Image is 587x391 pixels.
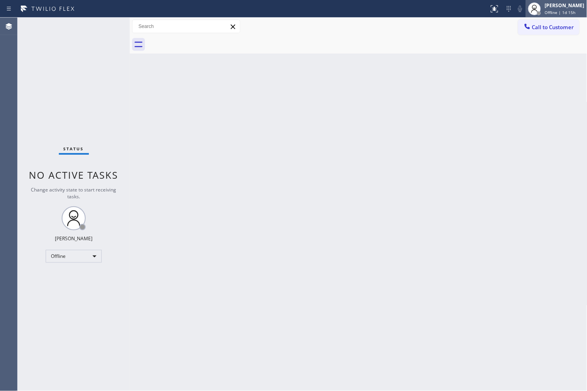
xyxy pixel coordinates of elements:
[518,20,579,35] button: Call to Customer
[29,168,119,182] span: No active tasks
[64,146,84,152] span: Status
[55,235,92,242] div: [PERSON_NAME]
[532,24,574,31] span: Call to Customer
[46,250,102,263] div: Offline
[31,186,117,200] span: Change activity state to start receiving tasks.
[545,2,585,9] div: [PERSON_NAME]
[515,3,526,14] button: Mute
[133,20,240,33] input: Search
[545,10,576,15] span: Offline | 1d 15h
